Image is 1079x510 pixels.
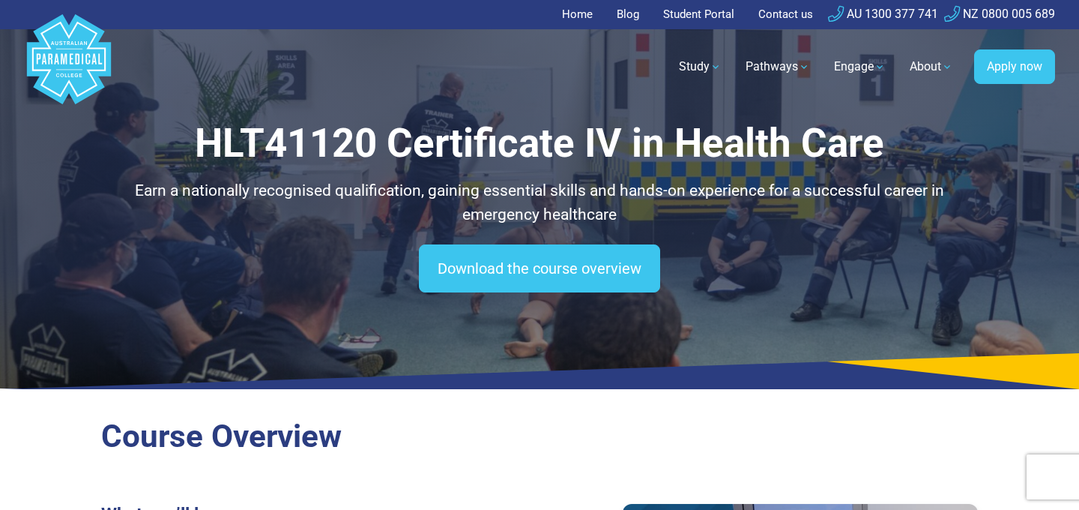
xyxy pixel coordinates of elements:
a: Pathways [737,46,819,88]
a: Engage [825,46,895,88]
a: About [901,46,962,88]
a: NZ 0800 005 689 [944,7,1055,21]
a: Apply now [974,49,1055,84]
a: Study [670,46,731,88]
p: Earn a nationally recognised qualification, gaining essential skills and hands-on experience for ... [101,179,978,226]
a: AU 1300 377 741 [828,7,938,21]
a: Download the course overview [419,244,660,292]
h2: Course Overview [101,418,978,456]
a: Australian Paramedical College [24,29,114,105]
h1: HLT41120 Certificate IV in Health Care [101,120,978,167]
